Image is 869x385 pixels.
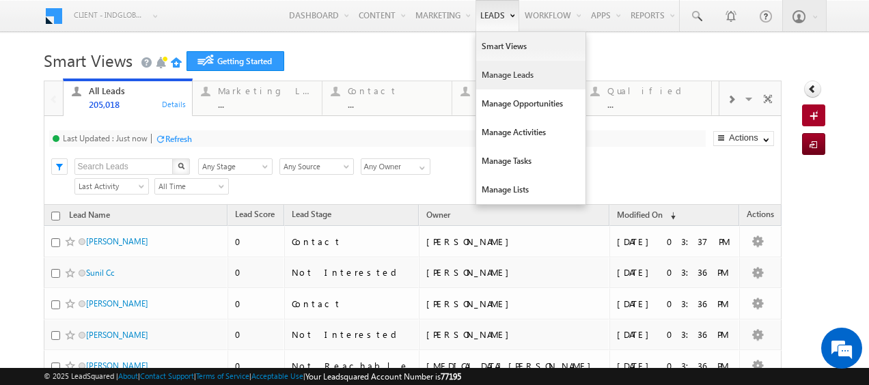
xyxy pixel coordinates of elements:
a: Manage Activities [476,118,585,147]
div: [DATE] 03:36 PM [617,328,733,341]
div: [DATE] 03:37 PM [617,236,733,248]
a: Getting Started [187,51,284,71]
div: [DATE] 03:36 PM [617,298,733,310]
a: Show All Items [412,159,429,173]
a: Terms of Service [196,371,249,380]
div: 0 [235,328,278,341]
span: Actions [740,207,781,225]
div: Contact [292,236,413,248]
div: Details [161,98,187,110]
span: Any Source [280,160,349,173]
div: ... [218,99,314,109]
div: Last Updated : Just now [63,133,148,143]
a: Manage Tasks [476,147,585,175]
div: Lead Source Filter [279,158,354,175]
span: Lead Stage [292,209,331,219]
span: (sorted descending) [665,210,676,221]
a: All Leads205,018Details [63,79,193,117]
span: © 2025 LeadSquared | | | | | [44,370,461,383]
div: [PERSON_NAME] [426,328,603,341]
a: Modified On (sorted descending) [610,207,682,225]
div: Not Reachable [292,360,413,372]
span: Your Leadsquared Account Number is [305,371,461,382]
div: ... [607,99,703,109]
div: Lead Stage Filter [198,158,273,175]
button: Actions [713,131,774,146]
div: All Leads [89,85,184,96]
a: About [118,371,138,380]
a: Manage Opportunities [476,89,585,118]
a: All Time [154,178,229,195]
input: Search Leads [74,158,174,175]
div: Not Interested [292,266,413,279]
input: Type to Search [361,158,430,175]
input: Check all records [51,212,60,220]
a: Contact... [322,81,452,115]
div: ... [348,99,443,109]
span: Owner [426,210,450,220]
a: [PERSON_NAME] [86,298,148,309]
a: Contact Support [140,371,194,380]
a: [PERSON_NAME] [86,360,148,371]
span: Client - indglobal2 (77195) [74,8,146,22]
span: Last Activity [75,180,144,192]
a: Lead Stage [285,207,338,225]
a: Prospect... [452,81,582,115]
a: Any Stage [198,158,273,175]
div: Marketing Leads [218,85,314,96]
a: Manage Leads [476,61,585,89]
div: Owner Filter [361,158,429,175]
a: Manage Lists [476,175,585,204]
span: 77195 [441,371,461,382]
a: Smart Views [476,32,585,61]
div: Contact [292,298,413,310]
span: Any Stage [199,160,268,173]
span: Lead Score [235,209,275,219]
div: 0 [235,360,278,372]
a: [PERSON_NAME] [86,236,148,246]
span: Modified On [617,210,663,220]
div: [PERSON_NAME] [426,236,603,248]
img: Search [178,162,184,169]
span: All Time [155,180,224,192]
a: Any Source [279,158,354,175]
div: [MEDICAL_DATA][PERSON_NAME] [426,360,603,372]
a: Qualified... [581,81,712,115]
div: [PERSON_NAME] [426,266,603,279]
div: Qualified [607,85,703,96]
div: [DATE] 03:36 PM [617,360,733,372]
a: Lead Name [62,208,117,225]
div: Not Interested [292,328,413,341]
a: Acceptable Use [251,371,303,380]
div: Contact [348,85,443,96]
a: Sunil Cc [86,268,115,278]
a: [PERSON_NAME] [86,330,148,340]
a: Last Activity [74,178,149,195]
div: 205,018 [89,99,184,109]
a: Lead Score [228,207,281,225]
div: [PERSON_NAME] [426,298,603,310]
div: 0 [235,266,278,279]
div: [DATE] 03:36 PM [617,266,733,279]
div: 0 [235,298,278,310]
span: Smart Views [44,49,133,71]
a: Marketing Leads... [192,81,322,115]
div: 0 [235,236,278,248]
div: Refresh [165,134,192,144]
